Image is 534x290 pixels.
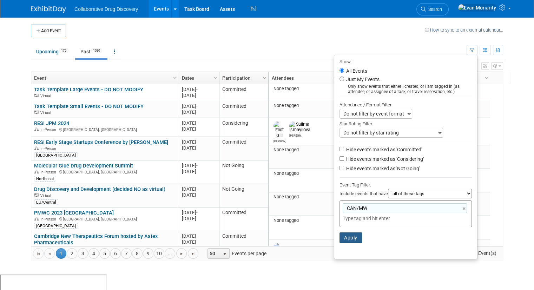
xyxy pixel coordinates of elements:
[219,101,268,118] td: Committed
[182,145,216,151] div: [DATE]
[339,57,472,66] div: Show:
[182,109,216,115] div: [DATE]
[47,251,52,257] span: Go to the previous page
[88,248,99,259] a: 4
[196,120,198,126] span: -
[416,3,449,15] a: Search
[182,72,215,84] a: Dates
[34,86,143,93] a: Task Template Large Events - DO NOT MODIFY
[143,248,153,259] a: 9
[289,121,310,133] img: Salima Ismayilova
[182,163,216,169] div: [DATE]
[99,248,110,259] a: 5
[458,4,496,12] img: Evan Moriarity
[179,251,184,257] span: Go to the next page
[339,189,472,200] div: Include events that have
[182,216,216,222] div: [DATE]
[182,139,216,145] div: [DATE]
[188,248,198,259] a: Go to the last page
[121,248,132,259] a: 7
[196,87,198,92] span: -
[176,248,187,259] a: Go to the next page
[34,126,176,132] div: [GEOGRAPHIC_DATA], [GEOGRAPHIC_DATA]
[34,199,58,205] div: EU/Central
[40,127,58,132] span: In-Person
[33,248,44,259] a: Go to the first page
[196,104,198,109] span: -
[172,75,178,81] span: Column Settings
[196,233,198,239] span: -
[425,27,503,33] a: How to sync to an external calendar...
[34,72,174,84] a: Event
[34,170,39,173] img: In-Person Event
[182,103,216,109] div: [DATE]
[208,249,220,258] span: 50
[272,72,335,84] a: Attendees
[34,94,39,97] img: Virtual Event
[262,75,267,81] span: Column Settings
[34,111,39,114] img: Virtual Event
[219,207,268,231] td: Committed
[171,72,179,83] a: Column Settings
[34,186,165,192] a: Drug Discovery and Development (decided NO as virtual)
[343,215,441,222] input: Type tag and hit enter
[59,48,68,53] span: 175
[261,72,269,83] a: Column Settings
[40,111,53,115] span: Virtual
[426,7,442,12] span: Search
[483,75,489,81] span: Column Settings
[339,84,472,94] div: Only show events that either I created, or I am tagged in (as attendee, or assignee of a task, or...
[44,248,55,259] a: Go to the previous page
[345,165,420,172] label: Hide events marked as 'Not Going'
[34,233,158,246] a: Cambridge New Therapeutics Forum hosted by Astex Pharmaceuticals
[289,133,302,137] div: Salima Ismayilova
[182,233,216,239] div: [DATE]
[67,248,77,259] a: 2
[272,218,337,223] div: None tagged
[31,25,66,37] button: Add Event
[339,232,362,243] button: Apply
[165,248,175,259] a: ...
[75,45,107,58] a: Past1020
[272,171,337,176] div: None tagged
[222,251,228,257] span: select
[272,194,337,200] div: None tagged
[182,92,216,98] div: [DATE]
[196,186,198,192] span: -
[273,121,286,138] img: Eliot Gill
[56,248,66,259] span: 1
[483,72,490,83] a: Column Settings
[199,248,273,259] span: Events per page
[34,223,78,229] div: [GEOGRAPHIC_DATA]
[272,147,337,153] div: None tagged
[332,75,338,81] span: Column Settings
[339,181,472,189] div: Event Tag Filter:
[34,163,133,169] a: Molecular Glue Drug Development Summit
[182,86,216,92] div: [DATE]
[182,192,216,198] div: [DATE]
[196,210,198,215] span: -
[272,103,337,108] div: None tagged
[332,72,339,83] a: Column Settings
[339,101,472,109] div: Attendance / Format Filter:
[212,75,218,81] span: Column Settings
[34,169,176,175] div: [GEOGRAPHIC_DATA], [GEOGRAPHIC_DATA]
[34,217,39,220] img: In-Person Event
[345,156,424,163] label: Hide events marked as 'Considering'
[272,86,337,92] div: None tagged
[74,6,138,12] span: Collaborative Drug Discovery
[219,160,268,184] td: Not Going
[34,139,168,145] a: RESI Early Stage Startups Conference by [PERSON_NAME]
[222,72,264,84] a: Participation
[182,210,216,216] div: [DATE]
[273,243,290,260] img: Deborah Dawson
[182,126,216,132] div: [DATE]
[345,76,380,83] label: Just My Events
[31,45,74,58] a: Upcoming175
[182,186,216,192] div: [DATE]
[182,120,216,126] div: [DATE]
[219,184,268,207] td: Not Going
[462,205,467,213] a: ×
[196,139,198,145] span: -
[339,119,472,128] div: Star Rating Filter:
